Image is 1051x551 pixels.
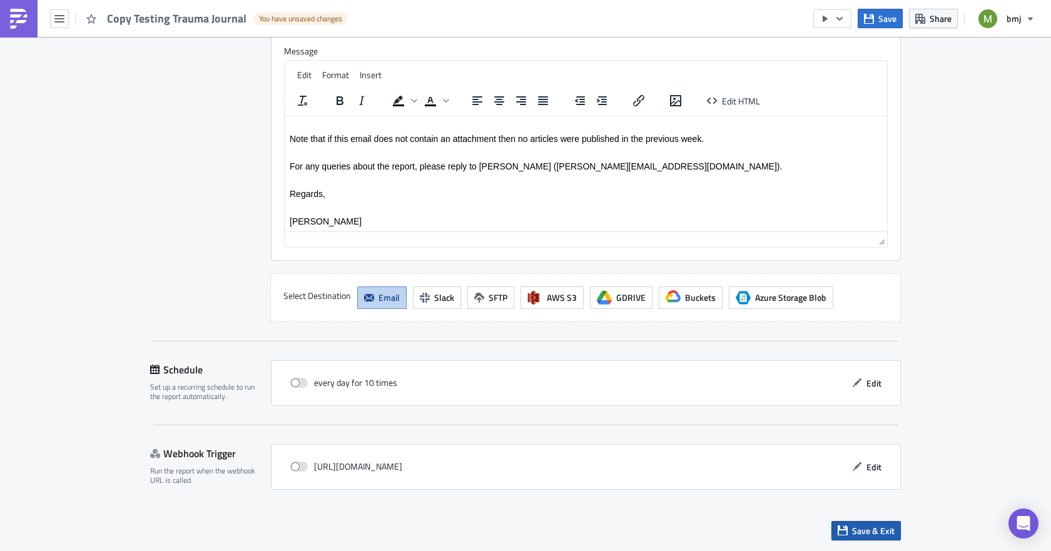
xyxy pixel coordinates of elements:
[1007,12,1021,25] span: bmj
[285,116,887,231] iframe: Rich Text Area
[722,94,760,107] span: Edit HTML
[413,286,461,309] button: Slack
[434,291,454,304] span: Slack
[1008,508,1038,538] div: Open Intercom Messenger
[357,286,407,309] button: Email
[489,291,507,304] span: SFTP
[971,5,1042,33] button: bmj
[628,92,649,109] button: Insert/edit link
[388,92,419,109] div: Background color
[150,466,263,485] div: Run the report when the webhook URL is called.
[659,286,723,309] button: Buckets
[878,12,896,25] span: Save
[292,92,313,109] button: Clear formatting
[360,68,382,81] span: Insert
[297,68,312,81] span: Edit
[150,360,271,379] div: Schedule
[591,92,612,109] button: Increase indent
[874,232,887,247] div: Resize
[489,92,510,109] button: Align center
[284,46,888,57] label: Message
[616,291,646,304] span: GDRIVE
[736,290,751,305] span: Azure Storage Blob
[290,457,402,476] div: [URL][DOMAIN_NAME]
[351,92,372,109] button: Italic
[5,73,597,83] p: Regards,
[930,12,952,25] span: Share
[866,377,881,390] span: Edit
[547,291,577,304] span: AWS S3
[520,286,584,309] button: AWS S3
[150,444,271,463] div: Webhook Trigger
[467,286,514,309] button: SFTP
[831,521,901,540] button: Save & Exit
[467,92,488,109] button: Align left
[569,92,591,109] button: Decrease indent
[290,373,397,392] div: every day for 10 times
[259,14,342,24] span: You have unsaved changes
[283,286,351,305] label: Select Destination
[685,291,716,304] span: Buckets
[702,92,765,109] button: Edit HTML
[590,286,652,309] button: GDRIVE
[665,92,686,109] button: Insert/edit image
[329,92,350,109] button: Bold
[729,286,833,309] button: Azure Storage BlobAzure Storage Blob
[150,382,263,402] div: Set up a recurring schedule to run the report automatically.
[5,45,597,55] p: For any queries about the report, please reply to [PERSON_NAME] ([PERSON_NAME][EMAIL_ADDRESS][DOM...
[5,18,597,28] p: Note that if this email does not contain an attachment then no articles were published in the pre...
[107,11,248,26] span: Copy Testing Trauma Journal
[9,9,29,29] img: PushMetrics
[5,100,597,110] p: [PERSON_NAME]
[846,457,888,477] button: Edit
[909,9,958,28] button: Share
[420,92,451,109] div: Text color
[858,9,903,28] button: Save
[846,373,888,393] button: Edit
[755,291,826,304] span: Azure Storage Blob
[510,92,532,109] button: Align right
[322,68,349,81] span: Format
[378,291,400,304] span: Email
[532,92,554,109] button: Justify
[866,460,881,473] span: Edit
[977,8,998,29] img: Avatar
[852,524,895,537] span: Save & Exit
